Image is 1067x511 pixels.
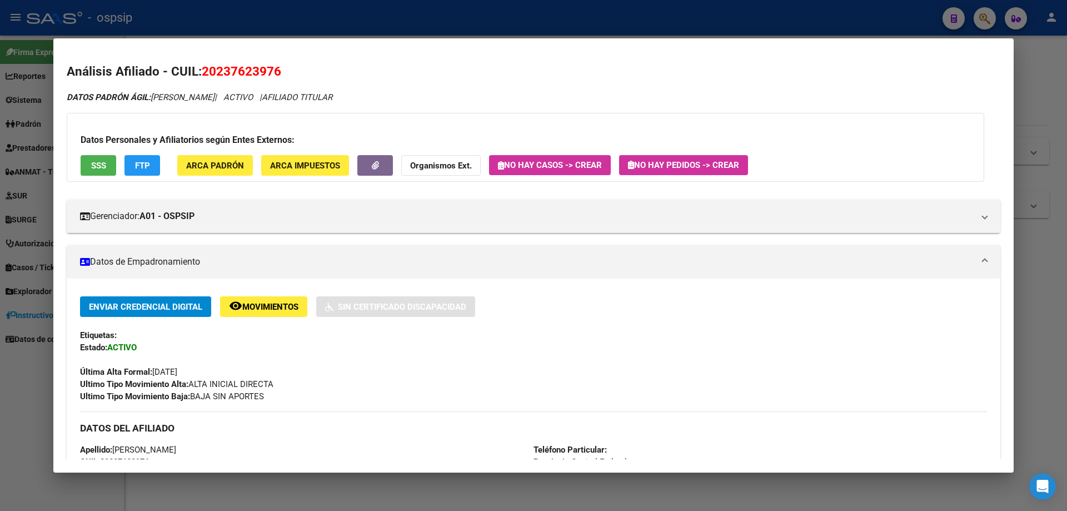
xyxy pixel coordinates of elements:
[533,457,627,467] span: Capital Federal
[401,155,481,176] button: Organismos Ext.
[80,255,974,269] mat-panel-title: Datos de Empadronamiento
[91,161,106,171] span: SSS
[628,160,739,170] span: No hay Pedidos -> Crear
[107,343,137,353] strong: ACTIVO
[80,391,264,401] span: BAJA SIN APORTES
[220,296,307,317] button: Movimientos
[177,155,253,176] button: ARCA Padrón
[619,155,748,175] button: No hay Pedidos -> Crear
[80,391,190,401] strong: Ultimo Tipo Movimiento Baja:
[80,343,107,353] strong: Estado:
[67,92,151,102] strong: DATOS PADRÓN ÁGIL:
[410,161,472,171] strong: Organismos Ext.
[67,200,1000,233] mat-expansion-panel-header: Gerenciador:A01 - OSPSIP
[80,330,117,340] strong: Etiquetas:
[67,62,1000,81] h2: Análisis Afiliado - CUIL:
[1029,473,1056,500] div: Open Intercom Messenger
[316,296,475,317] button: Sin Certificado Discapacidad
[80,379,188,389] strong: Ultimo Tipo Movimiento Alta:
[229,299,242,312] mat-icon: remove_red_eye
[139,210,195,223] strong: A01 - OSPSIP
[262,92,332,102] span: AFILIADO TITULAR
[498,160,602,170] span: No hay casos -> Crear
[80,422,987,434] h3: DATOS DEL AFILIADO
[80,367,152,377] strong: Última Alta Formal:
[80,457,149,467] span: 20237623976
[80,445,176,455] span: [PERSON_NAME]
[80,457,100,467] strong: CUIL:
[89,302,202,312] span: Enviar Credencial Digital
[186,161,244,171] span: ARCA Padrón
[261,155,349,176] button: ARCA Impuestos
[80,367,177,377] span: [DATE]
[202,64,281,78] span: 20237623976
[242,302,298,312] span: Movimientos
[81,133,970,147] h3: Datos Personales y Afiliatorios según Entes Externos:
[67,92,215,102] span: [PERSON_NAME]
[81,155,116,176] button: SSS
[80,210,974,223] mat-panel-title: Gerenciador:
[80,296,211,317] button: Enviar Credencial Digital
[338,302,466,312] span: Sin Certificado Discapacidad
[135,161,150,171] span: FTP
[489,155,611,175] button: No hay casos -> Crear
[533,457,571,467] strong: Provincia:
[533,445,607,455] strong: Teléfono Particular:
[80,379,273,389] span: ALTA INICIAL DIRECTA
[124,155,160,176] button: FTP
[67,245,1000,279] mat-expansion-panel-header: Datos de Empadronamiento
[270,161,340,171] span: ARCA Impuestos
[80,445,112,455] strong: Apellido:
[67,92,332,102] i: | ACTIVO |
